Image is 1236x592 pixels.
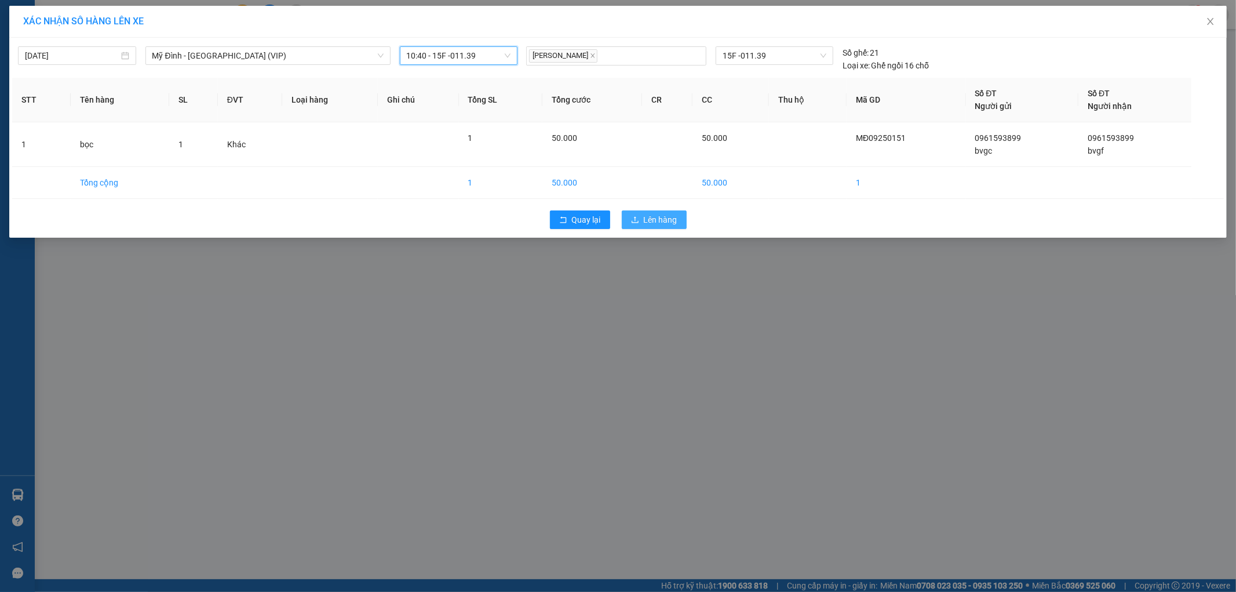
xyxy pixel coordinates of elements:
[25,49,119,62] input: 13/09/2025
[407,47,511,64] span: 10:40 - 15F -011.39
[856,133,906,143] span: MĐ09250151
[975,101,1012,111] span: Người gửi
[529,49,597,63] span: [PERSON_NAME]
[622,210,687,229] button: uploadLên hàng
[769,78,847,122] th: Thu hộ
[550,210,610,229] button: rollbackQuay lại
[377,52,384,59] span: down
[843,46,869,59] span: Số ghế:
[590,53,596,59] span: close
[692,78,769,122] th: CC
[23,16,144,27] span: XÁC NHẬN SỐ HÀNG LÊN XE
[542,167,642,199] td: 50.000
[559,216,567,225] span: rollback
[178,140,183,149] span: 1
[975,133,1022,143] span: 0961593899
[459,78,542,122] th: Tổng SL
[282,78,378,122] th: Loại hàng
[71,78,169,122] th: Tên hàng
[1088,133,1134,143] span: 0961593899
[975,89,997,98] span: Số ĐT
[12,122,71,167] td: 1
[723,47,826,64] span: 15F -011.39
[847,167,965,199] td: 1
[572,213,601,226] span: Quay lại
[459,167,542,199] td: 1
[1088,89,1110,98] span: Số ĐT
[1088,101,1132,111] span: Người nhận
[843,59,929,72] div: Ghế ngồi 16 chỗ
[1088,146,1104,155] span: bvgf
[542,78,642,122] th: Tổng cước
[468,133,473,143] span: 1
[843,59,870,72] span: Loại xe:
[642,78,692,122] th: CR
[169,78,217,122] th: SL
[378,78,458,122] th: Ghi chú
[152,47,384,64] span: Mỹ Đình - Hải Phòng (VIP)
[71,122,169,167] td: bọc
[975,146,993,155] span: bvgc
[1194,6,1227,38] button: Close
[644,213,677,226] span: Lên hàng
[631,216,639,225] span: upload
[1206,17,1215,26] span: close
[218,78,282,122] th: ĐVT
[552,133,577,143] span: 50.000
[12,78,71,122] th: STT
[692,167,769,199] td: 50.000
[71,167,169,199] td: Tổng cộng
[702,133,727,143] span: 50.000
[847,78,965,122] th: Mã GD
[218,122,282,167] td: Khác
[843,46,880,59] div: 21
